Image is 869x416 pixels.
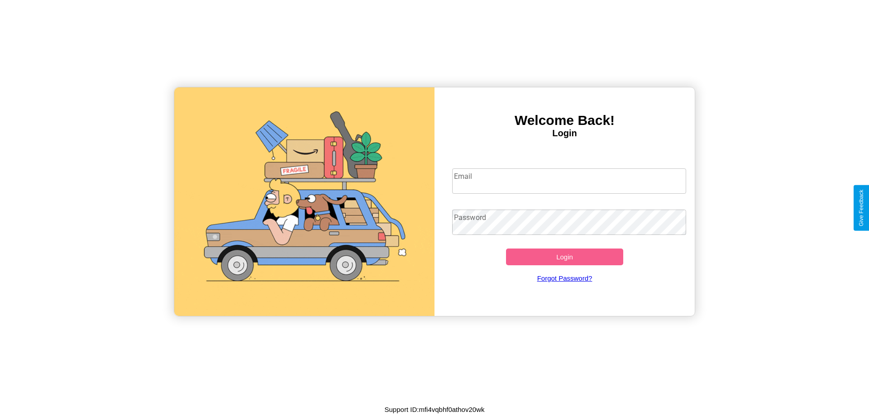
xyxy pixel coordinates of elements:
[434,128,695,139] h4: Login
[434,113,695,128] h3: Welcome Back!
[174,87,434,316] img: gif
[506,249,623,265] button: Login
[858,190,864,226] div: Give Feedback
[448,265,682,291] a: Forgot Password?
[385,403,485,416] p: Support ID: mfi4vqbhf0athov20wk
